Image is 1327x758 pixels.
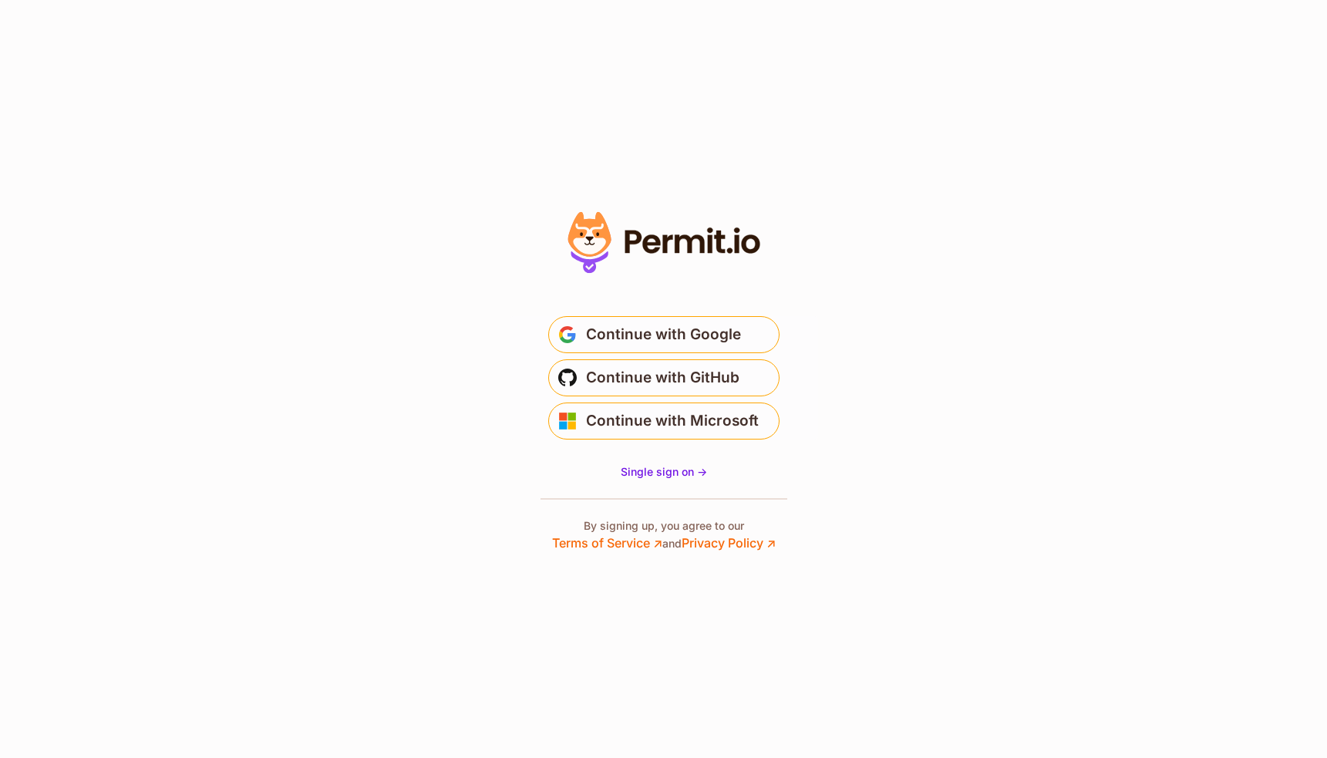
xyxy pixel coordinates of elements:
[586,409,759,433] span: Continue with Microsoft
[621,464,707,480] a: Single sign on ->
[552,535,662,551] a: Terms of Service ↗
[548,359,780,396] button: Continue with GitHub
[682,535,776,551] a: Privacy Policy ↗
[548,403,780,440] button: Continue with Microsoft
[586,322,741,347] span: Continue with Google
[586,366,739,390] span: Continue with GitHub
[621,465,707,478] span: Single sign on ->
[548,316,780,353] button: Continue with Google
[552,518,776,552] p: By signing up, you agree to our and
